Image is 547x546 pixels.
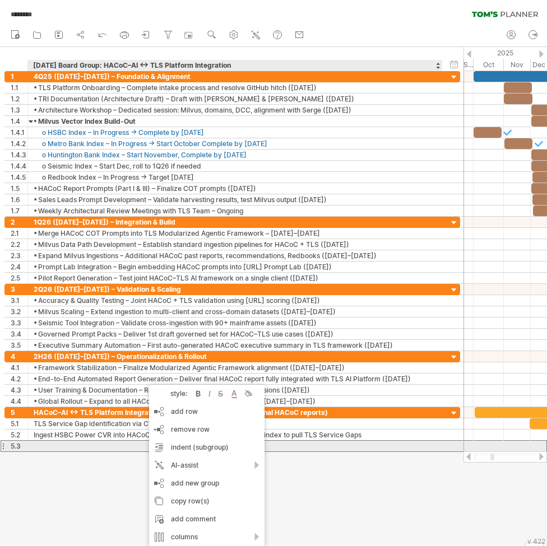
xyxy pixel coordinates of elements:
div: add row [149,403,265,421]
div: 4Q25 ([DATE]–[DATE]) – Foundatio & Alignment [34,71,437,82]
div: 4 [11,351,27,362]
div: Ingest HSBC Power CVR into HACoC Sales Leads Seismic Milvus Vector index to pull TLS Service Gaps [34,430,437,440]
div: 3.5 [11,340,27,351]
div: o Huntington Bank Index – Start November, Complete by [DATE] [34,150,437,160]
div: • Accuracy & Quality Testing – Joint HACoC + TLS validation using [URL] scoring ([DATE]) [34,295,437,306]
div: 2.1 [11,228,27,239]
div: o Seismic Index – Start Dec, roll to 1Q26 if needed [34,161,437,171]
div: 3.2 [11,306,27,317]
div: HACoC–AI ↔ TLS Platform Integration (Serviceability Tracking with Final HACoC reports) [34,407,437,418]
div: • Seismic Tool Integration – Validate cross-ingestion with 90+ mainframe assets ([DATE]) [34,318,437,328]
span: remove row [171,425,210,433]
div: o HSBC Index – In Progress → Complete by [DATE] [34,127,437,138]
div: 2Q26 ([DATE]–[DATE]) – Validation & Scaling [34,284,437,295]
div: • Merge HACoC COT Prompts into TLS Modularized Agentic Framework – [DATE]–[DATE] [34,228,437,239]
div: • User Training & Documentation – Roll out training materials and run sessions ([DATE]) [34,385,437,395]
div: 2.2 [11,239,27,250]
div: • Executive Summary Automation – First auto-generated HACoC executive summary in TLS framework ([... [34,340,437,351]
div: • Weekly Architectural Review Meetings with TLS Team – Ongoing [34,206,437,216]
div: o Metro Bank Index – In Progress → Start October Complete by [DATE] [34,138,437,149]
div: copy row(s) [149,492,265,510]
div: 4.3 [11,385,27,395]
div: indent (subgroup) [149,438,265,456]
div: 2.5 [11,273,27,283]
div: AI-assist [149,456,265,474]
div: • Prompt Lab Integration – Begin embedding HACoC prompts into [URL] Prompt Lab ([DATE]) [34,262,437,272]
div: 2H26 ([DATE]–[DATE]) – Operationalization & Rollout [34,351,437,362]
div: 5 [11,407,27,418]
div: 1.2 [11,94,27,104]
div: TLS Service Gap identification via CVR and Sales Leads Generator [34,418,437,429]
div: 3 [11,284,27,295]
div: • Governed Prompt Packs – Deliver 1st draft governed set for HACoC–TLS use cases ([DATE]) [34,329,437,339]
div: 1Q26 ([DATE]–[DATE]) – Integration & Build [34,217,437,227]
div: 2.4 [11,262,27,272]
div: [DATE] Board Group: HACoC–AI ↔ TLS Platform Integration [33,60,436,71]
div: • TRI Documentation (Architecture Draft) – Draft with [PERSON_NAME] & [PERSON_NAME] ([DATE]) [34,94,437,104]
div: 5.2 [11,430,27,440]
div: 1.4.1 [11,127,27,138]
div: 1.4 [11,116,27,127]
div: v 422 [527,537,545,545]
div: 3.4 [11,329,27,339]
div: 1.4.5 [11,172,27,183]
div: 5.3 [11,441,27,451]
div: • TLS Platform Onboarding – Complete intake process and resolve GitHub hitch ([DATE]) [34,82,437,93]
div: 1 [11,71,27,82]
div: November 2025 [504,59,531,71]
div: 4.4 [11,396,27,407]
div: 4.1 [11,362,27,373]
div: add new group [149,474,265,492]
div: 5.1 [11,418,27,429]
div: 4.2 [11,374,27,384]
div: October 2025 [474,59,504,71]
div: o Redbook Index – In Progress → Target [DATE] [34,172,437,183]
div: 1.4.2 [11,138,27,149]
div: 3.3 [11,318,27,328]
div: • Sales Leads Prompt Development – Validate harvesting results, test Milvus output ([DATE]) [34,194,437,205]
div: 1.4.3 [11,150,27,160]
div: style: [154,389,193,398]
div: • Architecture Workshop – Dedicated session: Milvus, domains, DCC, alignment with Serge ([DATE]) [34,105,437,115]
div: • Milvus Vector Index Build-Out [34,116,437,127]
div: • Milvus Data Path Development – Establish standard ingestion pipelines for HACoC + TLS ([DATE]) [34,239,437,250]
div: 2 [11,217,27,227]
div: • Expand Milvus Ingestions – Additional HACoC past reports, recommendations, Redbooks ([DATE]–[DA... [34,250,437,261]
div: 1.6 [11,194,27,205]
div: 1.3 [11,105,27,115]
div: columns [149,528,265,546]
div: • Milvus Scaling – Extend ingestion to multi-client and cross-domain datasets ([DATE]–[DATE]) [34,306,437,317]
div: 3.1 [11,295,27,306]
div: • Global Rollout – Expand to all HACoC engagements with TLS Platform ([DATE]–[DATE]) [34,396,437,407]
div: • End-to-End Automated Report Generation – Deliver final HACoC report fully integrated with TLS A... [34,374,437,384]
div: • HACoC Report Prompts (Part I & III) – Finalize COT prompts ([DATE]) [34,183,437,194]
div: 1.1 [11,82,27,93]
div: add comment [149,510,265,528]
div: • Pilot Report Generation – Test joint HACoC–TLS AI framework on a single client ([DATE]) [34,273,437,283]
div: 1.7 [11,206,27,216]
div: 2.3 [11,250,27,261]
div: 1.5 [11,183,27,194]
div: Show Legend [525,543,544,546]
div: • Framework Stabilization – Finalize Modularized Agentic Framework alignment ([DATE]–[DATE]) [34,362,437,373]
div: 1.4.4 [11,161,27,171]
